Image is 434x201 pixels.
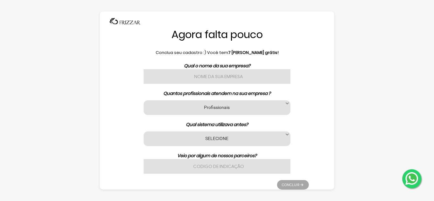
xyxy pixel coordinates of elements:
[152,104,282,110] label: Profissionais
[404,171,419,186] img: whatsapp.png
[125,50,309,56] p: Conclua seu cadastro :) Você tem
[144,69,290,84] input: Nome da sua empresa
[277,177,309,190] ul: Pagination
[144,159,290,174] input: Codigo de indicação
[125,90,309,97] p: Quantos profissionais atendem na sua empresa ?
[125,121,309,128] p: Qual sistema utilizava antes?
[228,50,279,56] b: 7 [PERSON_NAME] grátis!
[125,28,309,41] h1: Agora falta pouco
[125,63,309,69] p: Qual o nome da sua empresa?
[125,152,309,159] p: Veio por algum de nossos parceiros?
[152,135,282,141] label: SELECIONE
